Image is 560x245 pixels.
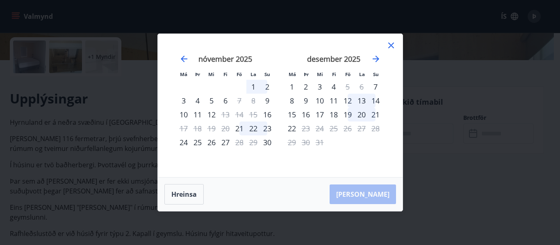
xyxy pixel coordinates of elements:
td: Choose mánudagur, 3. nóvember 2025 as your check-in date. It’s available. [177,94,191,108]
div: Aðeins innritun í boði [369,80,382,94]
div: 25 [191,135,205,149]
td: Choose fimmtudagur, 18. desember 2025 as your check-in date. It’s available. [327,108,341,121]
div: 9 [299,94,313,108]
small: Fö [237,71,242,77]
td: Choose þriðjudagur, 9. desember 2025 as your check-in date. It’s available. [299,94,313,108]
td: Choose laugardagur, 22. nóvember 2025 as your check-in date. It’s available. [246,121,260,135]
div: 22 [285,121,299,135]
div: 14 [369,94,382,108]
small: Fi [223,71,228,77]
td: Not available. laugardagur, 6. desember 2025 [355,80,369,94]
div: 16 [299,108,313,121]
td: Not available. laugardagur, 8. nóvember 2025 [246,94,260,108]
div: 11 [191,108,205,121]
td: Choose miðvikudagur, 3. desember 2025 as your check-in date. It’s available. [313,80,327,94]
td: Not available. laugardagur, 29. nóvember 2025 [246,135,260,149]
td: Not available. sunnudagur, 28. desember 2025 [369,121,382,135]
td: Choose þriðjudagur, 25. nóvember 2025 as your check-in date. It’s available. [191,135,205,149]
small: Mi [208,71,214,77]
div: Move forward to switch to the next month. [371,54,381,64]
div: 10 [313,94,327,108]
td: Not available. mánudagur, 29. desember 2025 [285,135,299,149]
div: 26 [205,135,219,149]
div: 11 [327,94,341,108]
td: Choose föstudagur, 12. desember 2025 as your check-in date. It’s available. [341,94,355,108]
td: Choose laugardagur, 13. desember 2025 as your check-in date. It’s available. [355,94,369,108]
small: La [250,71,256,77]
td: Choose mánudagur, 1. desember 2025 as your check-in date. It’s available. [285,80,299,94]
small: Su [264,71,270,77]
td: Not available. þriðjudagur, 30. desember 2025 [299,135,313,149]
div: 1 [285,80,299,94]
small: Þr [304,71,309,77]
div: 15 [285,108,299,121]
td: Not available. laugardagur, 27. desember 2025 [355,121,369,135]
td: Choose þriðjudagur, 16. desember 2025 as your check-in date. It’s available. [299,108,313,121]
td: Not available. miðvikudagur, 19. nóvember 2025 [205,121,219,135]
td: Choose sunnudagur, 21. desember 2025 as your check-in date. It’s available. [369,108,382,121]
button: Hreinsa [164,184,204,205]
td: Choose mánudagur, 10. nóvember 2025 as your check-in date. It’s available. [177,108,191,121]
td: Not available. föstudagur, 26. desember 2025 [341,121,355,135]
div: 10 [177,108,191,121]
div: 3 [177,94,191,108]
td: Choose sunnudagur, 7. desember 2025 as your check-in date. It’s available. [369,80,382,94]
div: 6 [219,94,232,108]
td: Not available. þriðjudagur, 23. desember 2025 [299,121,313,135]
td: Choose sunnudagur, 2. nóvember 2025 as your check-in date. It’s available. [260,80,274,94]
small: Má [289,71,296,77]
td: Choose mánudagur, 22. desember 2025 as your check-in date. It’s available. [285,121,299,135]
div: Calendar [168,44,393,167]
td: Choose þriðjudagur, 2. desember 2025 as your check-in date. It’s available. [299,80,313,94]
div: 1 [246,80,260,94]
td: Not available. föstudagur, 7. nóvember 2025 [232,94,246,108]
div: Aðeins innritun í boði [260,135,274,149]
div: 2 [299,80,313,94]
td: Choose mánudagur, 24. nóvember 2025 as your check-in date. It’s available. [177,135,191,149]
div: 19 [341,108,355,121]
td: Not available. fimmtudagur, 20. nóvember 2025 [219,121,232,135]
td: Not available. fimmtudagur, 25. desember 2025 [327,121,341,135]
td: Choose miðvikudagur, 5. nóvember 2025 as your check-in date. It’s available. [205,94,219,108]
small: Fi [332,71,336,77]
small: La [359,71,365,77]
td: Choose sunnudagur, 9. nóvember 2025 as your check-in date. It’s available. [260,94,274,108]
div: 4 [191,94,205,108]
small: Má [180,71,187,77]
div: 3 [313,80,327,94]
td: Choose miðvikudagur, 12. nóvember 2025 as your check-in date. It’s available. [205,108,219,121]
div: 12 [205,108,219,121]
div: 12 [341,94,355,108]
div: Aðeins útritun í boði [232,94,246,108]
div: 18 [327,108,341,121]
td: Choose föstudagur, 21. nóvember 2025 as your check-in date. It’s available. [232,121,246,135]
div: 17 [313,108,327,121]
div: 5 [205,94,219,108]
small: Þr [195,71,200,77]
div: 24 [177,135,191,149]
small: Mi [317,71,323,77]
td: Not available. föstudagur, 28. nóvember 2025 [232,135,246,149]
div: 13 [355,94,369,108]
div: 20 [355,108,369,121]
td: Choose sunnudagur, 14. desember 2025 as your check-in date. It’s available. [369,94,382,108]
td: Choose miðvikudagur, 26. nóvember 2025 as your check-in date. It’s available. [205,135,219,149]
td: Choose miðvikudagur, 10. desember 2025 as your check-in date. It’s available. [313,94,327,108]
td: Choose laugardagur, 1. nóvember 2025 as your check-in date. It’s available. [246,80,260,94]
div: Aðeins innritun í boði [232,121,246,135]
div: Aðeins útritun í boði [299,121,313,135]
td: Choose sunnudagur, 23. nóvember 2025 as your check-in date. It’s available. [260,121,274,135]
td: Not available. laugardagur, 15. nóvember 2025 [246,108,260,121]
td: Choose þriðjudagur, 4. nóvember 2025 as your check-in date. It’s available. [191,94,205,108]
td: Not available. fimmtudagur, 13. nóvember 2025 [219,108,232,121]
td: Choose fimmtudagur, 6. nóvember 2025 as your check-in date. It’s available. [219,94,232,108]
strong: nóvember 2025 [198,54,252,64]
div: Aðeins útritun í boði [177,121,191,135]
td: Not available. mánudagur, 17. nóvember 2025 [177,121,191,135]
div: Move backward to switch to the previous month. [179,54,189,64]
div: Aðeins innritun í boði [260,108,274,121]
td: Not available. föstudagur, 5. desember 2025 [341,80,355,94]
td: Choose föstudagur, 19. desember 2025 as your check-in date. It’s available. [341,108,355,121]
div: Aðeins innritun í boði [260,94,274,108]
div: 27 [219,135,232,149]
